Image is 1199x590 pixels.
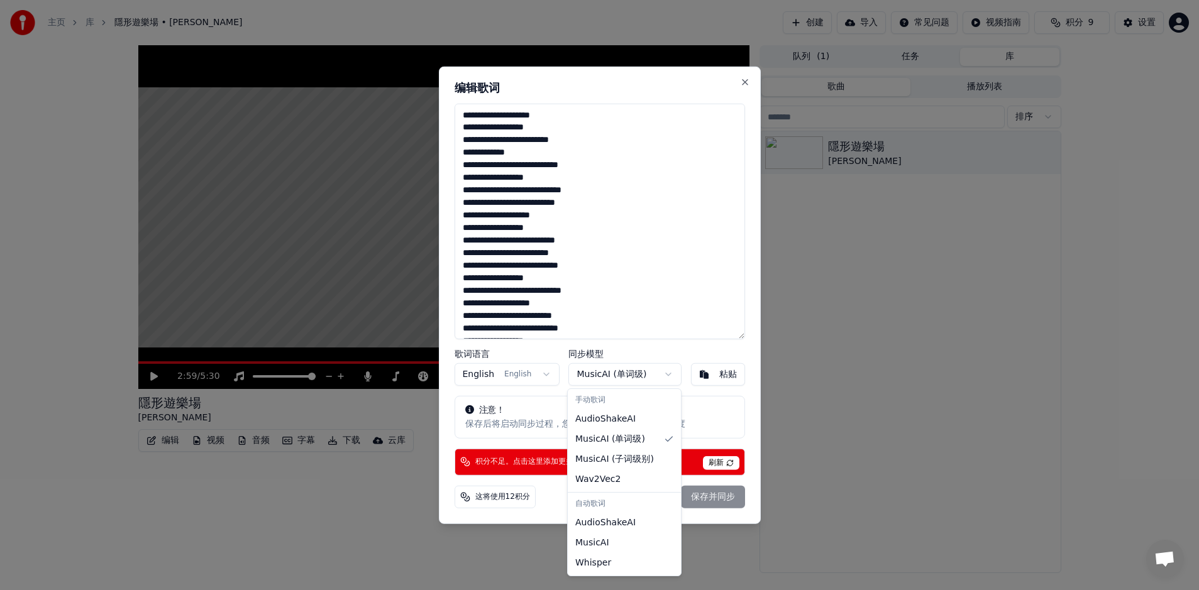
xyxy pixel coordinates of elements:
[575,433,645,445] span: MusicAI ( 单词级 )
[575,473,621,486] span: Wav2Vec2
[575,537,609,549] span: MusicAI
[570,495,678,513] div: 自动歌词
[575,557,611,569] span: Whisper
[575,413,636,425] span: AudioShakeAI
[570,391,678,409] div: 手动歌词
[575,516,636,529] span: AudioShakeAI
[575,453,654,466] span: MusicAI ( 子词级别 )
